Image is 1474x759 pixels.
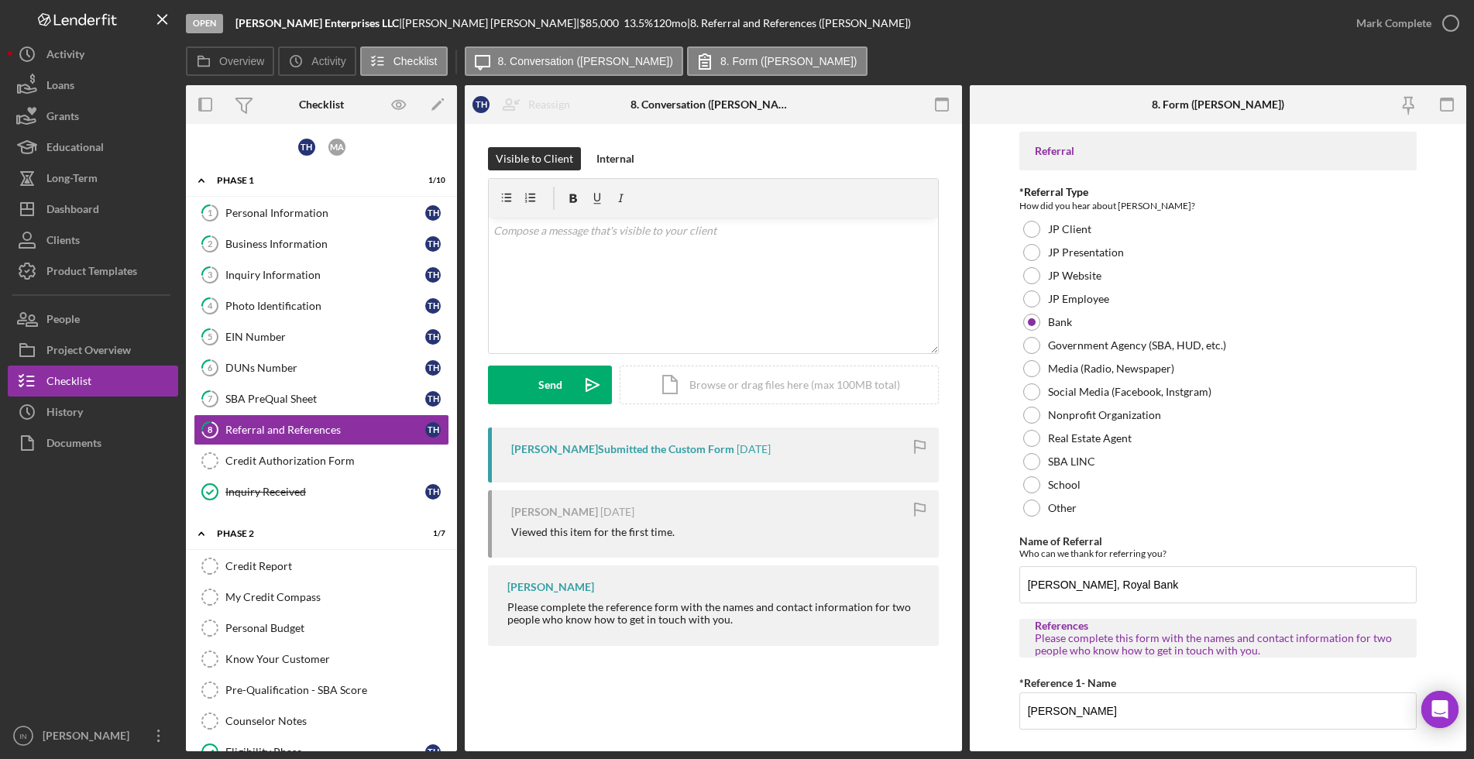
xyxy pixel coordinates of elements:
[235,17,402,29] div: |
[225,238,425,250] div: Business Information
[46,304,80,338] div: People
[225,424,425,436] div: Referral and References
[8,39,178,70] a: Activity
[511,526,675,538] div: Viewed this item for the first time.
[1048,270,1101,282] label: JP Website
[8,428,178,458] button: Documents
[186,14,223,33] div: Open
[488,147,581,170] button: Visible to Client
[8,256,178,287] a: Product Templates
[225,746,425,758] div: Eligibility Phase
[1048,386,1211,398] label: Social Media (Facebook, Instgram)
[1019,676,1116,689] label: *Reference 1- Name
[194,706,449,737] a: Counselor Notes
[1048,293,1109,305] label: JP Employee
[737,443,771,455] time: 2025-08-13 20:25
[596,147,634,170] div: Internal
[225,715,448,727] div: Counselor Notes
[1048,479,1081,491] label: School
[194,414,449,445] a: 8Referral and ReferencesTH
[1019,186,1417,198] div: *Referral Type
[8,397,178,428] button: History
[472,96,490,113] div: T H
[298,139,315,156] div: T H
[1019,534,1102,548] label: Name of Referral
[225,684,448,696] div: Pre-Qualification - SBA Score
[402,17,579,29] div: [PERSON_NAME] [PERSON_NAME] |
[225,560,448,572] div: Credit Report
[8,163,178,194] button: Long-Term
[1341,8,1466,39] button: Mark Complete
[1048,362,1174,375] label: Media (Radio, Newspaper)
[507,601,923,626] div: Please complete the reference form with the names and contact information for two people who know...
[1421,691,1459,728] div: Open Intercom Messenger
[425,422,441,438] div: T H
[194,644,449,675] a: Know Your Customer
[8,335,178,366] a: Project Overview
[425,329,441,345] div: T H
[225,331,425,343] div: EIN Number
[425,298,441,314] div: T H
[328,139,345,156] div: M A
[225,653,448,665] div: Know Your Customer
[687,46,868,76] button: 8. Form ([PERSON_NAME])
[208,239,212,249] tspan: 2
[208,270,212,280] tspan: 3
[465,89,586,120] button: THReassign
[217,529,407,538] div: Phase 2
[194,675,449,706] a: Pre-Qualification - SBA Score
[8,304,178,335] a: People
[417,176,445,185] div: 1 / 10
[1048,316,1072,328] label: Bank
[208,424,212,434] tspan: 8
[653,17,687,29] div: 120 mo
[217,176,407,185] div: Phase 1
[425,360,441,376] div: T H
[1035,145,1401,157] div: Referral
[1048,246,1124,259] label: JP Presentation
[8,225,178,256] button: Clients
[8,720,178,751] button: IN[PERSON_NAME]
[46,132,104,167] div: Educational
[186,46,274,76] button: Overview
[600,506,634,518] time: 2025-08-13 20:19
[46,366,91,400] div: Checklist
[579,16,619,29] span: $85,000
[194,383,449,414] a: 7SBA PreQual SheetTH
[46,70,74,105] div: Loans
[208,331,212,342] tspan: 5
[46,256,137,290] div: Product Templates
[8,132,178,163] button: Educational
[1048,409,1161,421] label: Nonprofit Organization
[225,300,425,312] div: Photo Identification
[8,70,178,101] button: Loans
[1048,432,1132,445] label: Real Estate Agent
[8,366,178,397] button: Checklist
[8,101,178,132] button: Grants
[225,207,425,219] div: Personal Information
[194,551,449,582] a: Credit Report
[225,455,448,467] div: Credit Authorization Form
[8,194,178,225] a: Dashboard
[1019,548,1417,559] div: Who can we thank for referring you?
[194,197,449,228] a: 1Personal InformationTH
[39,720,139,755] div: [PERSON_NAME]
[1019,198,1417,214] div: How did you hear about [PERSON_NAME]?
[425,391,441,407] div: T H
[225,393,425,405] div: SBA PreQual Sheet
[46,428,101,462] div: Documents
[299,98,344,111] div: Checklist
[1035,632,1401,657] div: Please complete this form with the names and contact information for two people who know how to g...
[624,17,653,29] div: 13.5 %
[417,529,445,538] div: 1 / 7
[511,506,598,518] div: [PERSON_NAME]
[19,732,27,740] text: IN
[1048,502,1077,514] label: Other
[589,147,642,170] button: Internal
[46,194,99,228] div: Dashboard
[225,269,425,281] div: Inquiry Information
